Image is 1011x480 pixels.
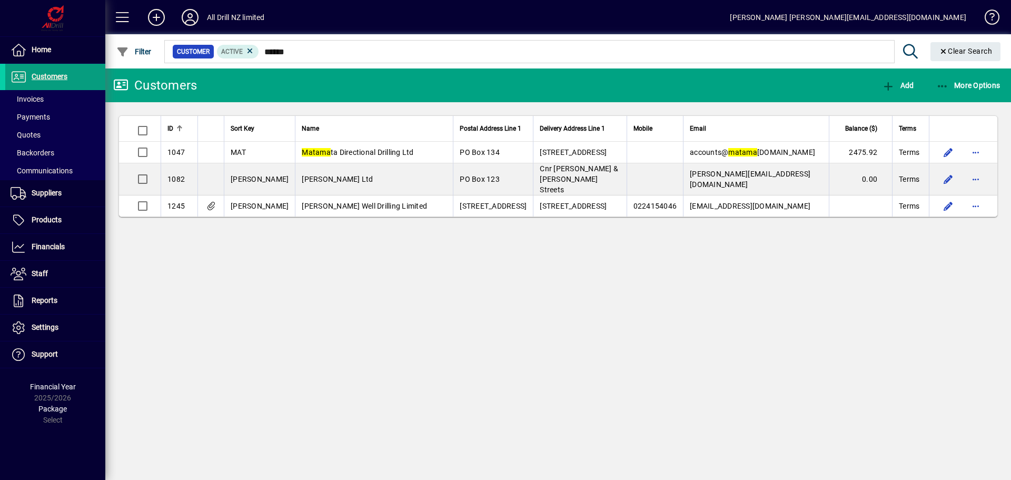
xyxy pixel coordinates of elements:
[5,315,105,341] a: Settings
[633,123,652,134] span: Mobile
[967,198,984,214] button: More options
[899,147,919,158] span: Terms
[302,175,373,183] span: [PERSON_NAME] Ltd
[221,48,243,55] span: Active
[11,95,44,103] span: Invoices
[936,81,1000,90] span: More Options
[967,171,984,188] button: More options
[5,341,105,368] a: Support
[167,148,185,156] span: 1047
[540,148,607,156] span: [STREET_ADDRESS]
[977,2,998,36] a: Knowledge Base
[32,242,65,251] span: Financials
[829,142,892,163] td: 2475.92
[690,123,706,134] span: Email
[207,9,265,26] div: All Drill NZ limited
[302,123,447,134] div: Name
[32,45,51,54] span: Home
[38,405,67,413] span: Package
[116,47,152,56] span: Filter
[5,261,105,287] a: Staff
[540,202,607,210] span: [STREET_ADDRESS]
[690,202,810,210] span: [EMAIL_ADDRESS][DOMAIN_NAME]
[302,123,319,134] span: Name
[899,174,919,184] span: Terms
[302,148,413,156] span: ta Directional Drilling Ltd
[32,323,58,331] span: Settings
[5,126,105,144] a: Quotes
[231,202,289,210] span: [PERSON_NAME]
[882,81,914,90] span: Add
[113,77,197,94] div: Customers
[730,9,966,26] div: [PERSON_NAME] [PERSON_NAME][EMAIL_ADDRESS][DOMAIN_NAME]
[11,113,50,121] span: Payments
[217,45,259,58] mat-chip: Activation Status: Active
[32,350,58,358] span: Support
[231,123,254,134] span: Sort Key
[540,164,618,194] span: Cnr [PERSON_NAME] & [PERSON_NAME] Streets
[967,144,984,161] button: More options
[302,202,427,210] span: [PERSON_NAME] Well Drilling Limited
[540,123,605,134] span: Delivery Address Line 1
[460,148,500,156] span: PO Box 134
[460,123,521,134] span: Postal Address Line 1
[32,269,48,278] span: Staff
[167,123,191,134] div: ID
[114,42,154,61] button: Filter
[940,144,957,161] button: Edit
[231,148,246,156] span: MAT
[167,123,173,134] span: ID
[940,198,957,214] button: Edit
[167,202,185,210] span: 1245
[690,123,822,134] div: Email
[460,175,500,183] span: PO Box 123
[728,148,757,156] em: matama
[836,123,887,134] div: Balance ($)
[167,175,185,183] span: 1082
[302,148,331,156] em: Matama
[899,201,919,211] span: Terms
[5,180,105,207] a: Suppliers
[899,123,916,134] span: Terms
[32,189,62,197] span: Suppliers
[460,202,527,210] span: [STREET_ADDRESS]
[32,72,67,81] span: Customers
[5,288,105,314] a: Reports
[5,234,105,260] a: Financials
[177,46,210,57] span: Customer
[939,47,993,55] span: Clear Search
[11,131,41,139] span: Quotes
[5,108,105,126] a: Payments
[879,76,916,95] button: Add
[5,144,105,162] a: Backorders
[5,162,105,180] a: Communications
[5,90,105,108] a: Invoices
[11,166,73,175] span: Communications
[231,175,289,183] span: [PERSON_NAME]
[32,296,57,305] span: Reports
[690,170,810,189] span: [PERSON_NAME][EMAIL_ADDRESS][DOMAIN_NAME]
[5,207,105,233] a: Products
[32,215,62,224] span: Products
[11,149,54,157] span: Backorders
[940,171,957,188] button: Edit
[5,37,105,63] a: Home
[934,76,1003,95] button: More Options
[690,148,815,156] span: accounts@ [DOMAIN_NAME]
[173,8,207,27] button: Profile
[829,163,892,195] td: 0.00
[633,123,677,134] div: Mobile
[140,8,173,27] button: Add
[845,123,877,134] span: Balance ($)
[30,383,76,391] span: Financial Year
[633,202,677,210] span: 0224154046
[930,42,1001,61] button: Clear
